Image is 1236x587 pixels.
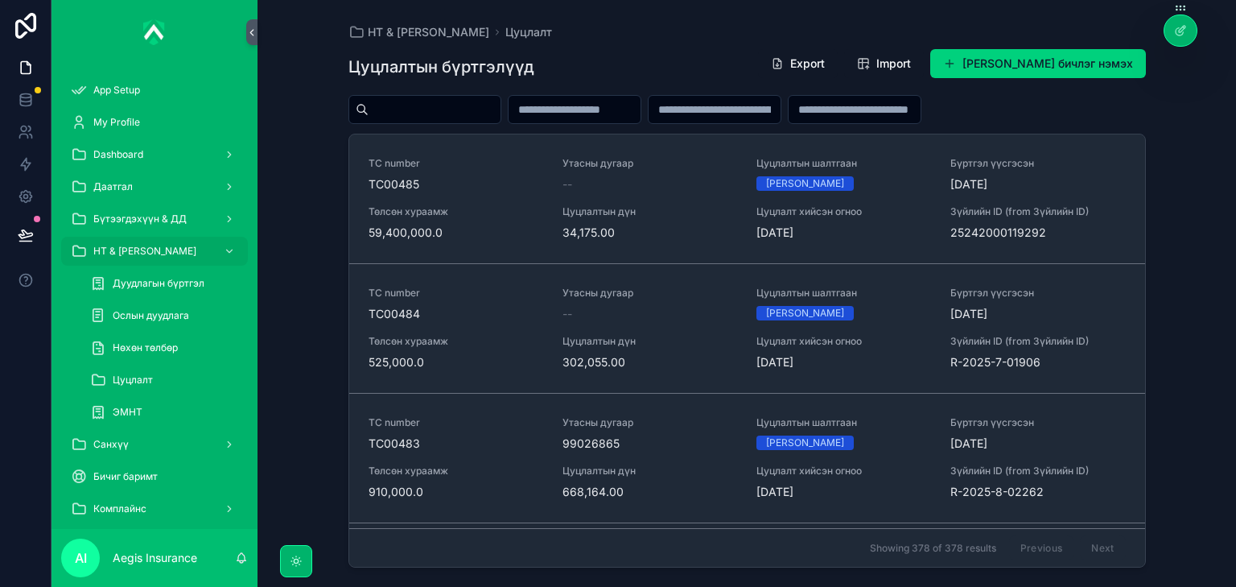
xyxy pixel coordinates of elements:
[93,213,187,225] span: Бүтээгдэхүүн & ДД
[80,269,248,298] a: Дуудлагын бүртгэл
[369,157,543,170] span: TC number
[950,335,1125,348] span: Зүйлийн ID (from Зүйлийн ID)
[950,484,1125,500] span: R-2025-8-02262
[876,56,911,72] span: Import
[93,245,196,258] span: НТ & [PERSON_NAME]
[950,465,1125,477] span: Зүйлийн ID (from Зүйлийн ID)
[950,306,1125,322] span: [DATE]
[562,287,737,300] span: Утасны дугаар
[93,84,140,97] span: App Setup
[113,277,204,290] span: Дуудлагын бүртгэл
[950,225,1125,241] span: 25242000119292
[80,366,248,395] a: Цуцлалт
[562,436,737,452] span: 99026865
[756,335,931,348] span: Цуцлалт хийсэн огноо
[505,24,552,40] a: Цуцлалт
[348,24,489,40] a: НТ & [PERSON_NAME]
[93,438,129,451] span: Санхүү
[756,225,931,241] span: [DATE]
[756,484,931,500] span: [DATE]
[75,548,87,568] span: AI
[80,301,248,330] a: Ослын дуудлага
[369,225,543,241] span: 59,400,000.0
[348,56,534,78] h1: Цуцлалтын бүртгэлүүд
[562,335,737,348] span: Цуцлалтын дүн
[950,354,1125,370] span: R-2025-7-01906
[756,416,931,429] span: Цуцлалтын шалтгаан
[93,116,140,129] span: My Profile
[766,176,844,191] div: [PERSON_NAME]
[950,287,1125,300] span: Бүртгэл үүсгэсэн
[766,436,844,450] div: [PERSON_NAME]
[756,157,931,170] span: Цуцлалтын шалтгаан
[113,406,142,419] span: ЭМНТ
[80,333,248,362] a: Нөхөн төлбөр
[562,306,572,322] span: --
[562,157,737,170] span: Утасны дугаар
[950,436,1125,452] span: [DATE]
[369,306,543,322] span: TC00484
[61,237,248,266] a: НТ & [PERSON_NAME]
[93,180,133,193] span: Даатгал
[113,374,153,387] span: Цуцлалт
[349,393,1145,523] a: TC numberTC00483Утасны дугаар99026865Цуцлалтын шалтгаан[PERSON_NAME]Бүртгэл үүсгэсэн[DATE]Төлсөн ...
[61,140,248,169] a: Dashboard
[562,484,737,500] span: 668,164.00
[369,335,543,348] span: Төлсөн хураамж
[113,550,197,566] p: Aegis Insurance
[562,205,737,218] span: Цуцлалтын дүн
[950,205,1125,218] span: Зүйлийн ID (from Зүйлийн ID)
[369,465,543,477] span: Төлсөн хураамж
[61,172,248,201] a: Даатгал
[93,502,146,515] span: Комплайнс
[369,287,543,300] span: TC number
[562,225,737,241] span: 34,175.00
[369,436,543,452] span: TC00483
[369,176,543,192] span: TC00485
[369,416,543,429] span: TC number
[369,205,543,218] span: Төлсөн хураамж
[80,398,248,427] a: ЭМНТ
[113,341,178,354] span: Нөхөн төлбөр
[562,354,737,370] span: 302,055.00
[113,309,189,322] span: Ослын дуудлага
[756,205,931,218] span: Цуцлалт хийсэн огноо
[844,49,924,78] button: Import
[51,64,257,529] div: scrollable content
[562,416,737,429] span: Утасны дугаар
[368,24,489,40] span: НТ & [PERSON_NAME]
[61,108,248,137] a: My Profile
[562,465,737,477] span: Цуцлалтын дүн
[950,416,1125,429] span: Бүртгэл үүсгэсэн
[369,484,543,500] span: 910,000.0
[756,287,931,300] span: Цуцлалтын шалтгаан
[61,205,248,234] a: Бүтээгдэхүүн & ДД
[870,542,996,555] span: Showing 378 of 378 results
[61,494,248,523] a: Комплайнс
[758,49,838,78] button: Export
[349,134,1145,263] a: TC numberTC00485Утасны дугаар--Цуцлалтын шалтгаан[PERSON_NAME]Бүртгэл үүсгэсэн[DATE]Төлсөн хураам...
[61,430,248,459] a: Санхүү
[766,306,844,320] div: [PERSON_NAME]
[61,76,248,105] a: App Setup
[950,176,1125,192] span: [DATE]
[93,470,158,483] span: Бичиг баримт
[950,157,1125,170] span: Бүртгэл үүсгэсэн
[756,465,931,477] span: Цуцлалт хийсэн огноо
[349,263,1145,393] a: TC numberTC00484Утасны дугаар--Цуцлалтын шалтгаан[PERSON_NAME]Бүртгэл үүсгэсэн[DATE]Төлсөн хураам...
[562,176,572,192] span: --
[369,354,543,370] span: 525,000.0
[756,354,931,370] span: [DATE]
[930,49,1146,78] button: [PERSON_NAME] бичлэг нэмэх
[61,462,248,491] a: Бичиг баримт
[143,19,166,45] img: App logo
[93,148,143,161] span: Dashboard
